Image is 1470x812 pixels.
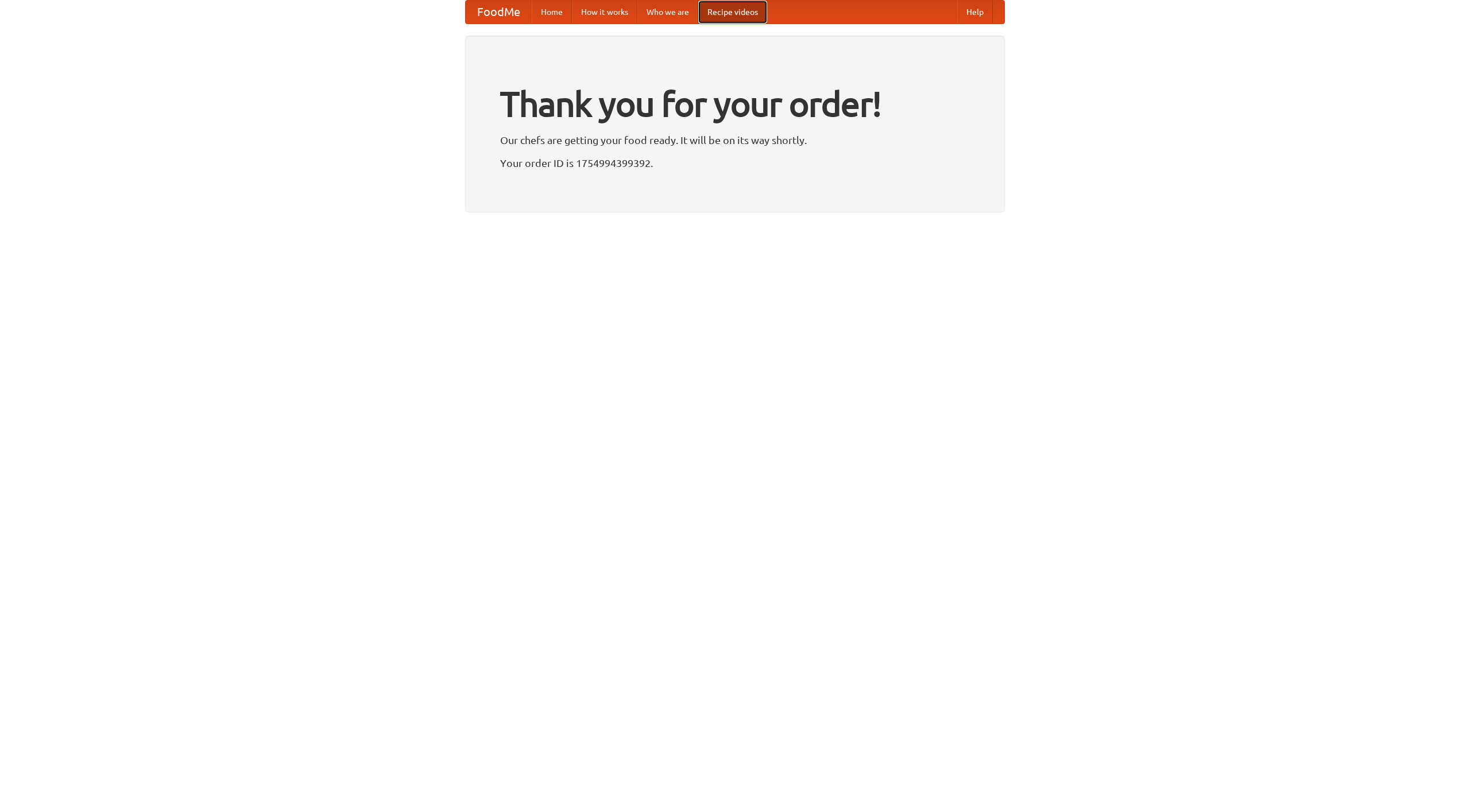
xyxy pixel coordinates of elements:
a: FoodMe [466,1,532,24]
p: Our chefs are getting your food ready. It will be on its way shortly. [500,131,970,149]
p: Your order ID is 1754994399392. [500,154,970,172]
a: Who we are [637,1,698,24]
a: Recipe videos [698,1,767,24]
a: Help [957,1,993,24]
a: Home [532,1,572,24]
a: How it works [572,1,637,24]
h1: Thank you for your order! [500,76,970,131]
